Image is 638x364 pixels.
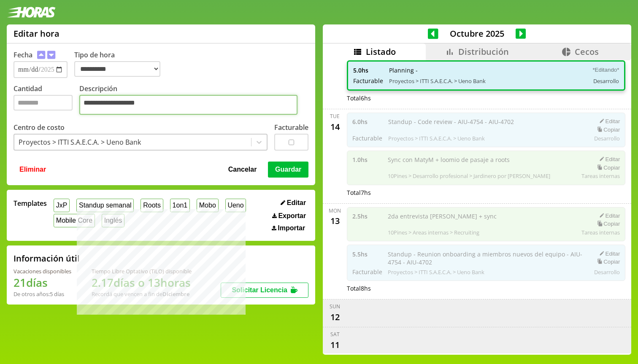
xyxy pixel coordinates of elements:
[328,338,342,351] div: 11
[14,50,32,59] label: Fecha
[438,28,516,39] span: Octubre 2025
[17,162,49,178] button: Eliminar
[323,60,631,353] div: scrollable content
[92,275,192,290] h1: 2.17 días o 13 horas
[278,224,305,232] span: Importar
[76,199,134,212] button: Standup semanal
[54,199,70,212] button: JxP
[79,95,297,115] textarea: Descripción
[14,290,71,298] div: De otros años: 5 días
[225,199,246,212] button: Ueno
[14,267,71,275] div: Vacaciones disponibles
[102,214,124,227] button: Inglés
[458,46,509,57] span: Distribución
[226,162,260,178] button: Cancelar
[330,331,340,338] div: Sat
[330,113,340,120] div: Tue
[330,303,340,310] div: Sun
[328,120,342,133] div: 14
[197,199,219,212] button: Mobo
[366,46,396,57] span: Listado
[14,199,47,208] span: Templates
[274,123,308,132] label: Facturable
[14,275,71,290] h1: 21 días
[14,84,79,117] label: Cantidad
[74,61,160,77] select: Tipo de hora
[347,94,626,102] div: Total 6 hs
[170,199,190,212] button: 1on1
[79,84,308,117] label: Descripción
[287,199,306,207] span: Editar
[575,46,599,57] span: Cecos
[14,95,73,111] input: Cantidad
[278,212,306,220] span: Exportar
[268,162,308,178] button: Guardar
[19,138,141,147] div: Proyectos > ITTI S.A.E.C.A. > Ueno Bank
[14,123,65,132] label: Centro de costo
[92,267,192,275] div: Tiempo Libre Optativo (TiLO) disponible
[232,286,287,294] span: Solicitar Licencia
[14,253,80,264] h2: Información útil
[92,290,192,298] div: Recordá que vencen a fin de
[54,214,95,227] button: Mobile Core
[14,28,59,39] h1: Editar hora
[328,310,342,324] div: 12
[74,50,167,78] label: Tipo de hora
[328,214,342,228] div: 13
[162,290,189,298] b: Diciembre
[221,283,308,298] button: Solicitar Licencia
[278,199,308,207] button: Editar
[7,7,56,18] img: logotipo
[329,207,341,214] div: Mon
[270,212,308,220] button: Exportar
[347,284,626,292] div: Total 8 hs
[347,189,626,197] div: Total 7 hs
[141,199,163,212] button: Roots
